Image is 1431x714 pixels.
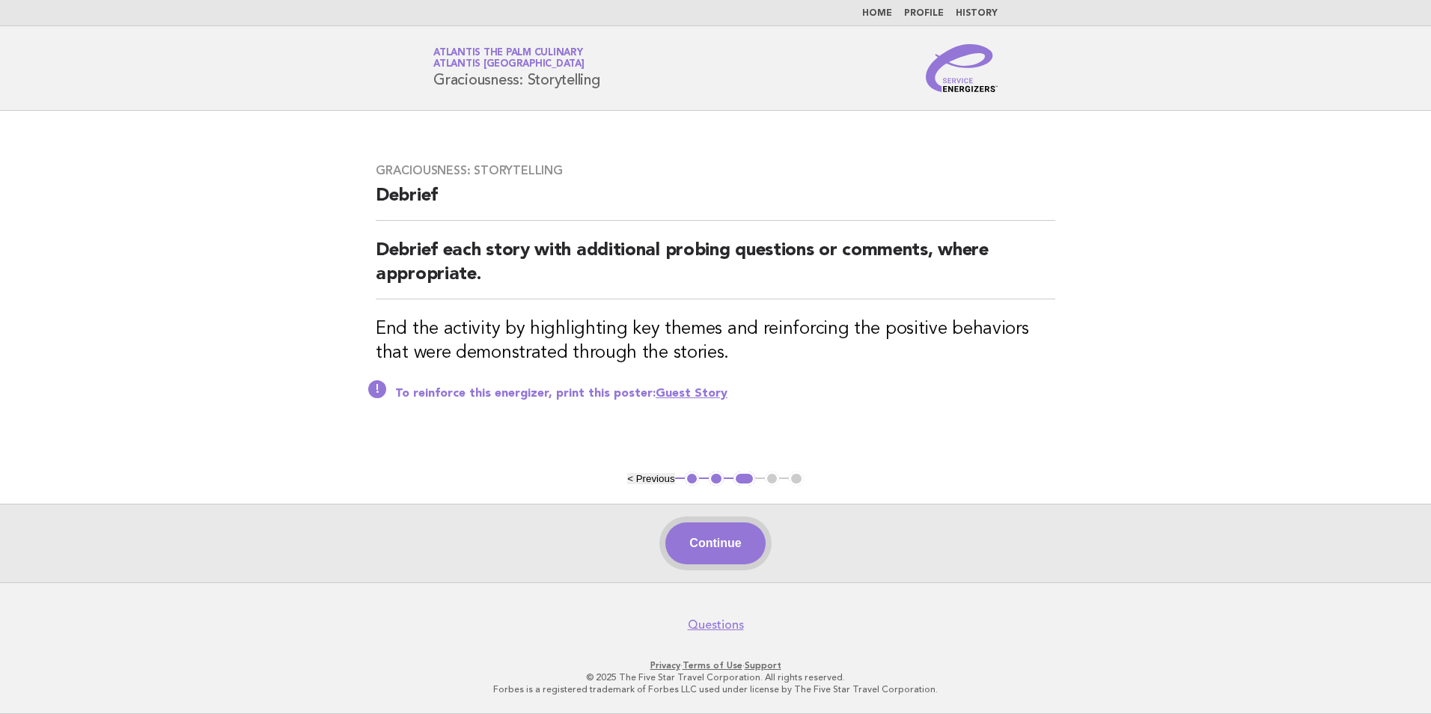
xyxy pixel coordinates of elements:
[709,472,724,486] button: 2
[376,184,1055,221] h2: Debrief
[433,49,600,88] h1: Graciousness: Storytelling
[685,472,700,486] button: 1
[904,9,944,18] a: Profile
[956,9,998,18] a: History
[376,317,1055,365] h3: End the activity by highlighting key themes and reinforcing the positive behaviors that were demo...
[656,388,727,400] a: Guest Story
[433,48,585,69] a: Atlantis The Palm CulinaryAtlantis [GEOGRAPHIC_DATA]
[733,472,755,486] button: 3
[745,660,781,671] a: Support
[650,660,680,671] a: Privacy
[257,683,1174,695] p: Forbes is a registered trademark of Forbes LLC used under license by The Five Star Travel Corpora...
[665,522,765,564] button: Continue
[683,660,742,671] a: Terms of Use
[376,239,1055,299] h2: Debrief each story with additional probing questions or comments, where appropriate.
[862,9,892,18] a: Home
[627,473,674,484] button: < Previous
[433,60,585,70] span: Atlantis [GEOGRAPHIC_DATA]
[926,44,998,92] img: Service Energizers
[395,386,1055,401] p: To reinforce this energizer, print this poster:
[376,163,1055,178] h3: Graciousness: Storytelling
[688,617,744,632] a: Questions
[257,659,1174,671] p: · ·
[257,671,1174,683] p: © 2025 The Five Star Travel Corporation. All rights reserved.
